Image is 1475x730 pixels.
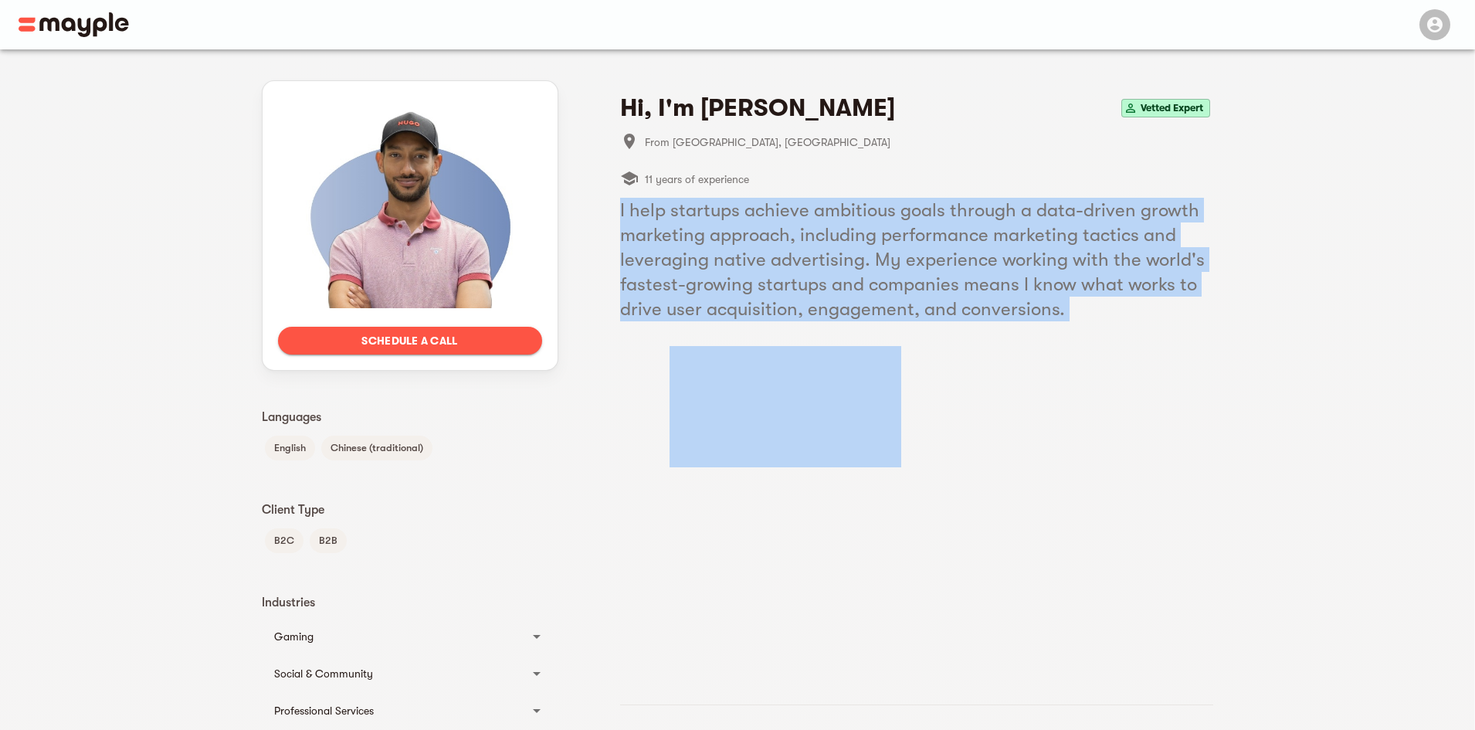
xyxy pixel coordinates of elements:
[274,627,518,646] div: Gaming
[290,331,530,350] span: Schedule a call
[274,701,518,720] div: Professional Services
[19,12,129,37] img: Main logo
[262,692,558,729] div: Professional Services
[262,408,558,426] p: Languages
[262,593,558,612] p: Industries
[310,531,347,550] span: B2B
[645,170,749,188] span: 11 years of experience
[321,439,432,457] span: Chinese (traditional)
[274,664,518,683] div: Social & Community
[1410,17,1456,29] span: Menu
[1134,99,1209,117] span: Vetted Expert
[645,133,1213,151] span: From [GEOGRAPHIC_DATA], [GEOGRAPHIC_DATA]
[262,501,558,519] p: Client Type
[620,93,895,124] h4: Hi, I'm [PERSON_NAME]
[620,198,1213,321] h5: I help startups achieve ambitious goals through a data-driven growth marketing approach, includin...
[265,439,315,457] span: English
[265,531,303,550] span: B2C
[262,618,558,655] div: Gaming
[278,327,542,355] button: Schedule a call
[262,655,558,692] div: Social & Community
